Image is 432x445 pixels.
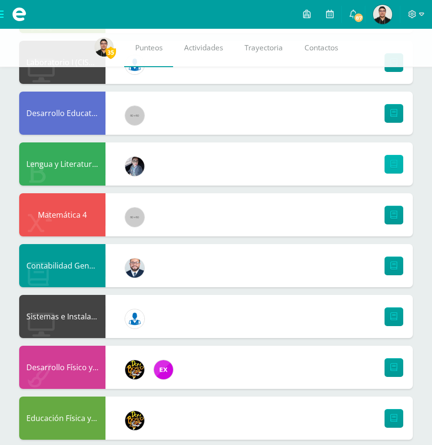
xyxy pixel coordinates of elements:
[19,244,105,287] div: Contabilidad General
[19,346,105,389] div: Desarrollo Físico y Artístico (Extracurricular)
[125,411,144,430] img: eda3c0d1caa5ac1a520cf0290d7c6ae4.png
[19,295,105,338] div: Sistemas e Instalación de Software (Desarrollo de Software)
[19,92,105,135] div: Desarrollo Educativo y Proyecto de Vida
[304,43,338,53] span: Contactos
[124,29,173,67] a: Punteos
[125,360,144,379] img: 21dcd0747afb1b787494880446b9b401.png
[173,29,234,67] a: Actividades
[125,106,144,125] img: 60x60
[125,309,144,328] img: 6ed6846fa57649245178fca9fc9a58dd.png
[135,43,163,53] span: Punteos
[245,43,283,53] span: Trayectoria
[234,29,293,67] a: Trayectoria
[125,258,144,278] img: eaa624bfc361f5d4e8a554d75d1a3cf6.png
[125,208,144,227] img: 60x60
[94,37,114,57] img: 089aa5792789090b6ef5b0798e7ae42d.png
[154,360,173,379] img: ce84f7dabd80ed5f5aa83b4480291ac6.png
[184,43,223,53] span: Actividades
[293,29,349,67] a: Contactos
[19,193,105,236] div: Matemática 4
[125,157,144,176] img: 702136d6d401d1cd4ce1c6f6778c2e49.png
[373,5,392,24] img: 089aa5792789090b6ef5b0798e7ae42d.png
[105,47,116,59] span: 35
[353,12,364,23] span: 87
[19,397,105,440] div: Educación Física y Natación
[19,142,105,186] div: Lengua y Literatura 4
